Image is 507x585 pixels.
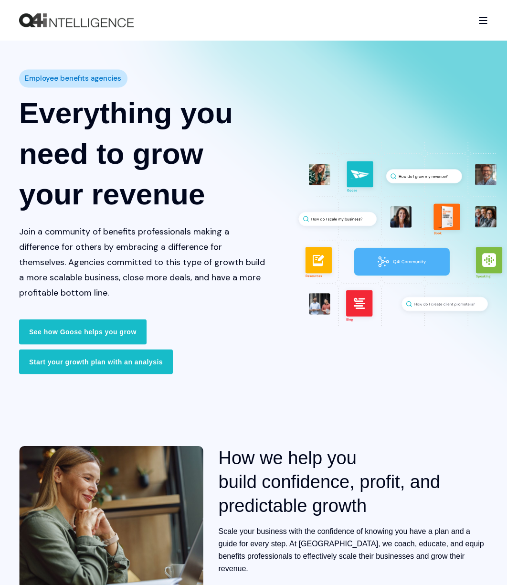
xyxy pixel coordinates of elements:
h2: How we help you build confidence, profit, and predictable growth [219,446,488,518]
span: Employee benefits agencies [25,72,121,85]
a: Back to Home [19,13,134,28]
a: Start your growth plan with an analysis [19,349,173,374]
p: Join a community of benefits professionals making a difference for others by embracing a differen... [19,224,267,300]
img: Q4intelligence, LLC logo [19,13,134,28]
p: Scale your business with the confidence of knowing you have a plan and a guide for every step. At... [219,525,488,575]
h1: Everything you need to grow your revenue [19,93,267,214]
a: Open Burger Menu [474,12,493,29]
a: See how Goose helps you grow [19,319,147,344]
